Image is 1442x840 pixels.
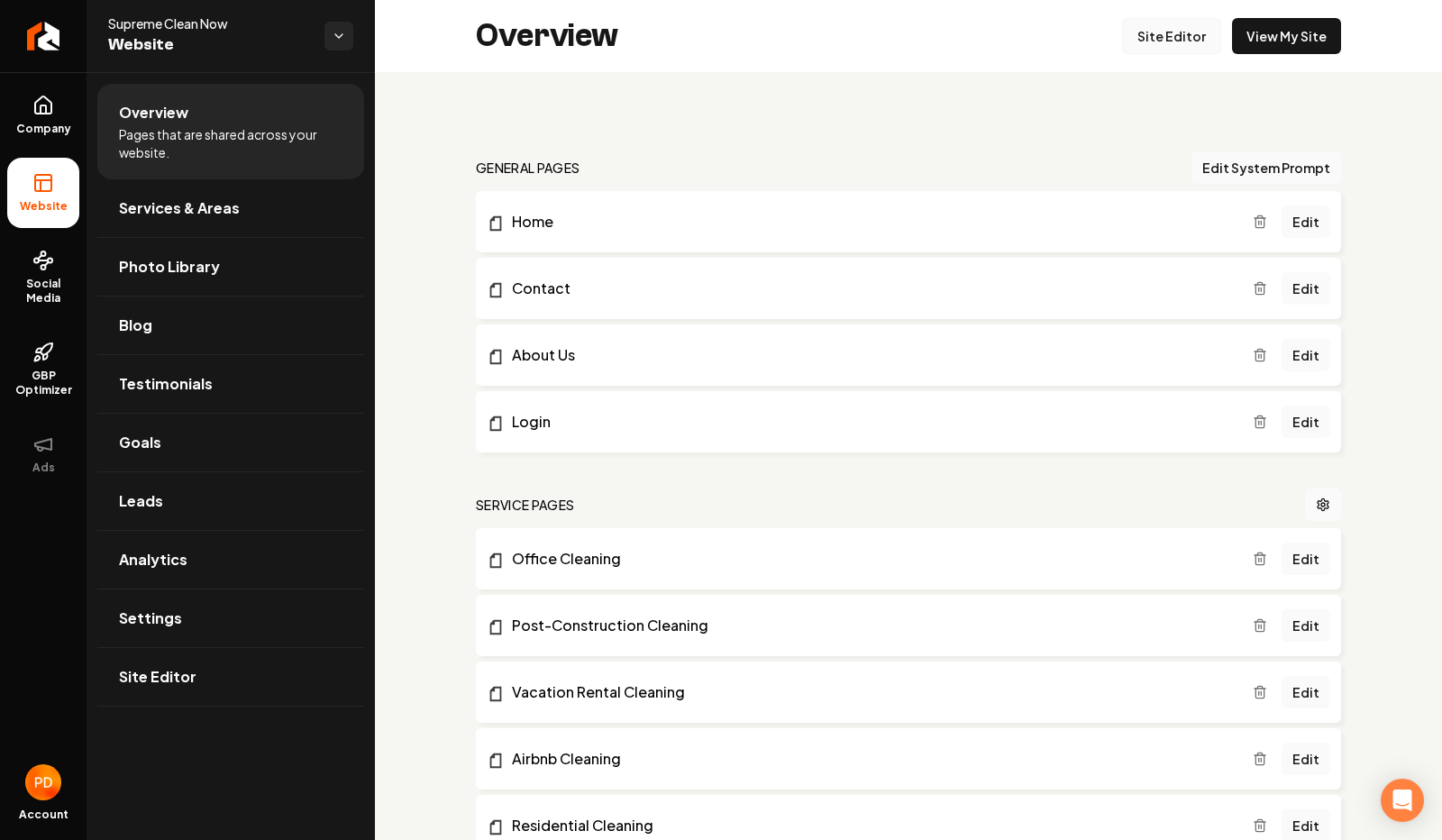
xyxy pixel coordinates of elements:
a: Services & Areas [97,179,364,237]
a: Edit [1282,205,1330,238]
a: Edit [1282,406,1330,438]
span: Company [9,122,78,136]
a: GBP Optimizer [7,327,79,412]
span: Pages that are shared across your website. [119,125,342,161]
a: About Us [487,344,1253,366]
span: Analytics [119,549,187,571]
a: Edit [1282,609,1330,642]
img: Paul Diaz [25,764,61,800]
a: Airbnb Cleaning [487,748,1253,770]
h2: Overview [476,18,618,54]
span: Goals [119,432,161,453]
a: Goals [97,414,364,471]
a: Testimonials [97,355,364,413]
a: Edit [1282,339,1330,371]
span: Supreme Clean Now [108,14,310,32]
a: Login [487,411,1253,433]
h2: Service Pages [476,496,575,514]
a: Edit [1282,743,1330,775]
a: Social Media [7,235,79,320]
span: Testimonials [119,373,213,395]
a: Analytics [97,531,364,589]
a: Contact [487,278,1253,299]
span: Website [13,199,75,214]
a: Company [7,80,79,151]
span: Ads [25,461,62,475]
span: Leads [119,490,163,512]
span: Blog [119,315,152,336]
img: Rebolt Logo [27,22,60,50]
span: Site Editor [119,666,196,688]
span: Website [108,32,310,58]
a: Settings [97,589,364,647]
a: View My Site [1232,18,1341,54]
a: Residential Cleaning [487,815,1253,836]
a: Office Cleaning [487,548,1253,570]
span: Settings [119,607,182,629]
div: Open Intercom Messenger [1381,779,1424,822]
a: Edit [1282,543,1330,575]
a: Edit [1282,272,1330,305]
a: Edit [1282,676,1330,708]
a: Blog [97,297,364,354]
button: Edit System Prompt [1191,151,1341,184]
span: Social Media [7,277,79,306]
span: Overview [119,102,188,123]
span: Account [19,808,68,822]
a: Site Editor [1122,18,1221,54]
span: Photo Library [119,256,220,278]
a: Photo Library [97,238,364,296]
button: Open user button [25,764,61,800]
span: Services & Areas [119,197,240,219]
a: Home [487,211,1253,233]
a: Vacation Rental Cleaning [487,681,1253,703]
span: GBP Optimizer [7,369,79,397]
a: Leads [97,472,364,530]
a: Post-Construction Cleaning [487,615,1253,636]
button: Ads [7,419,79,489]
a: Site Editor [97,648,364,706]
h2: general pages [476,159,580,177]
